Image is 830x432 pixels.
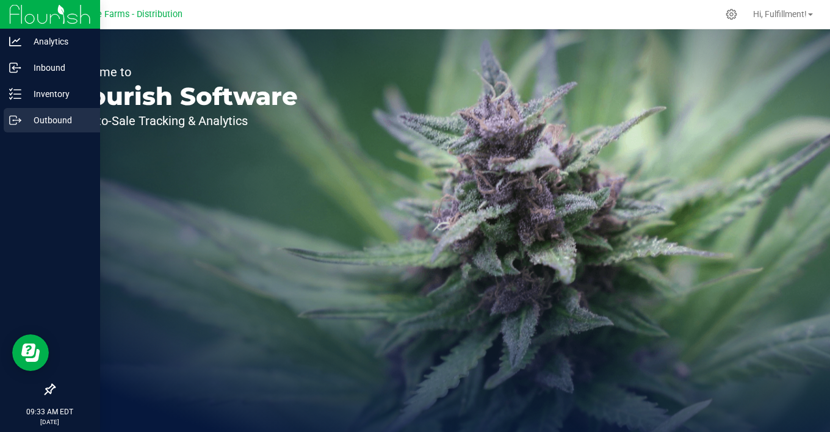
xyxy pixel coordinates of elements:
[724,9,739,20] div: Manage settings
[9,62,21,74] inline-svg: Inbound
[67,9,182,20] span: Sapphire Farms - Distribution
[12,334,49,371] iframe: Resource center
[66,84,298,109] p: Flourish Software
[9,88,21,100] inline-svg: Inventory
[9,35,21,48] inline-svg: Analytics
[5,417,95,427] p: [DATE]
[66,66,298,78] p: Welcome to
[5,406,95,417] p: 09:33 AM EDT
[21,60,95,75] p: Inbound
[66,115,298,127] p: Seed-to-Sale Tracking & Analytics
[9,114,21,126] inline-svg: Outbound
[753,9,807,19] span: Hi, Fulfillment!
[21,113,95,128] p: Outbound
[21,87,95,101] p: Inventory
[21,34,95,49] p: Analytics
